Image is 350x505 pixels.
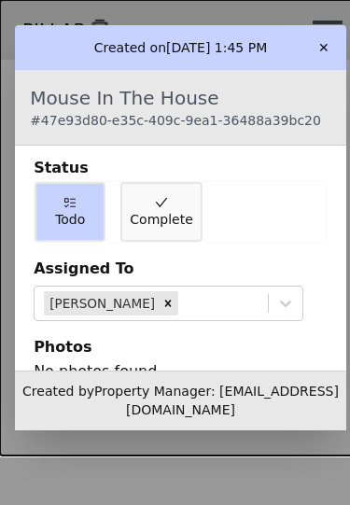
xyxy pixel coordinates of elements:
div: No photos found [34,360,328,390]
div: # 47e93d80-e35c-409c-9ea1-36488a39bc20 [30,111,321,130]
button: Complete [120,182,202,242]
div: Assigned To [34,258,328,280]
span: Todo [55,210,85,229]
div: Created by Property Manager: [EMAIL_ADDRESS][DOMAIN_NAME] [15,371,346,430]
span: Complete [130,210,192,229]
div: Photos [34,336,328,358]
div: Status [34,157,328,179]
button: Todo [35,182,105,242]
div: [PERSON_NAME] [44,291,158,316]
button: ✕ [309,33,339,63]
div: Remove Art Miller [158,291,178,316]
div: Mouse In The House [30,85,321,130]
p: Created on [DATE] 1:45 PM [94,38,268,57]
